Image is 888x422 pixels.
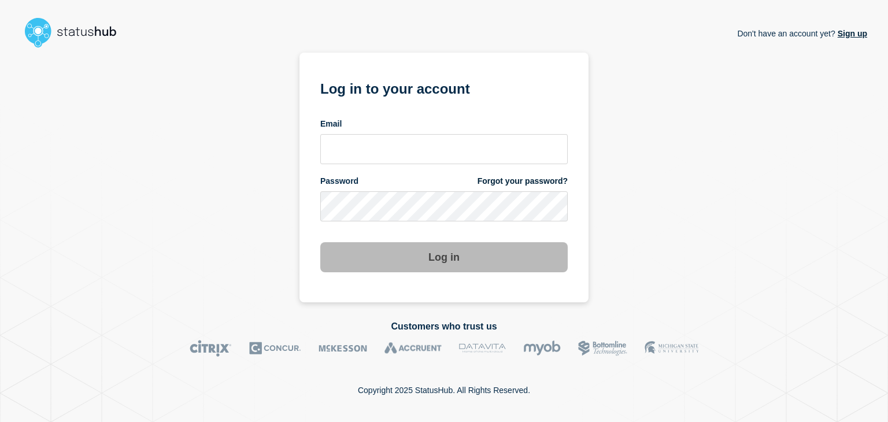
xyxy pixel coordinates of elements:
[320,176,358,187] span: Password
[249,340,301,357] img: Concur logo
[835,29,867,38] a: Sign up
[319,340,367,357] img: McKesson logo
[523,340,561,357] img: myob logo
[578,340,627,357] img: Bottomline logo
[459,340,506,357] img: DataVita logo
[320,242,568,272] button: Log in
[320,134,568,164] input: email input
[21,14,131,51] img: StatusHub logo
[320,77,568,98] h1: Log in to your account
[358,386,530,395] p: Copyright 2025 StatusHub. All Rights Reserved.
[320,191,568,221] input: password input
[645,340,698,357] img: MSU logo
[737,20,867,47] p: Don't have an account yet?
[190,340,232,357] img: Citrix logo
[320,119,342,129] span: Email
[384,340,442,357] img: Accruent logo
[478,176,568,187] a: Forgot your password?
[21,321,867,332] h2: Customers who trust us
